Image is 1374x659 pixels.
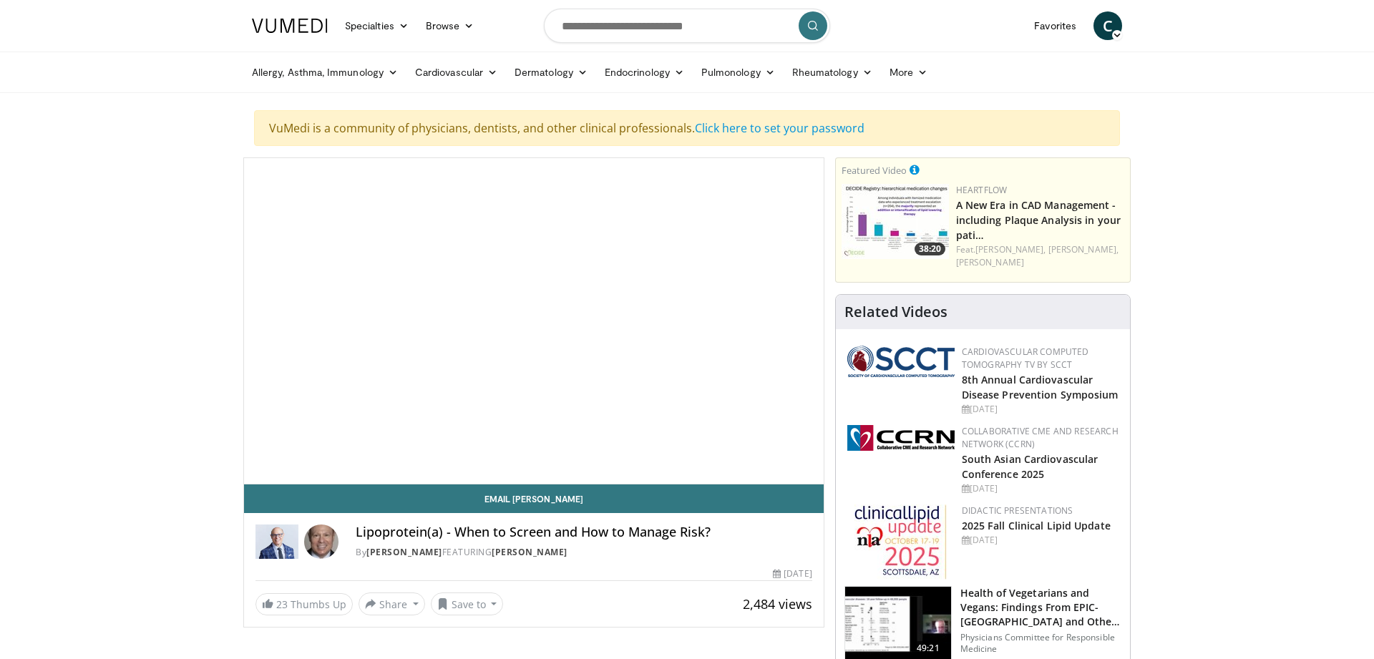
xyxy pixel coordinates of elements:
a: [PERSON_NAME] [366,546,442,558]
h4: Related Videos [844,303,947,321]
a: A New Era in CAD Management - including Plaque Analysis in your pati… [956,198,1121,242]
a: Rheumatology [784,58,881,87]
a: Pulmonology [693,58,784,87]
img: VuMedi Logo [252,19,328,33]
img: 738d0e2d-290f-4d89-8861-908fb8b721dc.150x105_q85_crop-smart_upscale.jpg [842,184,949,259]
input: Search topics, interventions [544,9,830,43]
a: [PERSON_NAME], [975,243,1046,255]
div: [DATE] [773,567,812,580]
h4: Lipoprotein(a) - When to Screen and How to Manage Risk? [356,524,812,540]
img: a04ee3ba-8487-4636-b0fb-5e8d268f3737.png.150x105_q85_autocrop_double_scale_upscale_version-0.2.png [847,425,955,451]
a: Browse [417,11,483,40]
span: 23 [276,597,288,611]
img: d65bce67-f81a-47c5-b47d-7b8806b59ca8.jpg.150x105_q85_autocrop_double_scale_upscale_version-0.2.jpg [854,504,947,580]
div: [DATE] [962,482,1119,495]
img: Avatar [304,524,338,559]
img: 51a70120-4f25-49cc-93a4-67582377e75f.png.150x105_q85_autocrop_double_scale_upscale_version-0.2.png [847,346,955,377]
button: Share [359,592,425,615]
a: Email [PERSON_NAME] [244,484,824,513]
a: 38:20 [842,184,949,259]
a: Collaborative CME and Research Network (CCRN) [962,425,1119,450]
a: Specialties [336,11,417,40]
span: 38:20 [915,243,945,255]
a: South Asian Cardiovascular Conference 2025 [962,452,1098,481]
a: Cardiovascular [406,58,506,87]
a: Favorites [1025,11,1085,40]
img: Dr. Robert S. Rosenson [255,524,298,559]
button: Save to [431,592,504,615]
a: 2025 Fall Clinical Lipid Update [962,519,1111,532]
video-js: Video Player [244,158,824,484]
div: Feat. [956,243,1124,269]
a: Allergy, Asthma, Immunology [243,58,406,87]
a: [PERSON_NAME], [1048,243,1119,255]
a: C [1093,11,1122,40]
a: More [881,58,936,87]
a: Cardiovascular Computed Tomography TV by SCCT [962,346,1089,371]
a: Dermatology [506,58,596,87]
span: 2,484 views [743,595,812,612]
div: [DATE] [962,403,1119,416]
div: [DATE] [962,534,1119,547]
div: Didactic Presentations [962,504,1119,517]
a: [PERSON_NAME] [956,256,1024,268]
h3: Health of Vegetarians and Vegans: Findings From EPIC-[GEOGRAPHIC_DATA] and Othe… [960,586,1121,629]
a: 23 Thumbs Up [255,593,353,615]
p: Physicians Committee for Responsible Medicine [960,632,1121,655]
span: 49:21 [911,641,945,655]
div: VuMedi is a community of physicians, dentists, and other clinical professionals. [254,110,1120,146]
div: By FEATURING [356,546,812,559]
small: Featured Video [842,164,907,177]
a: Click here to set your password [695,120,864,136]
a: Endocrinology [596,58,693,87]
a: Heartflow [956,184,1008,196]
a: [PERSON_NAME] [492,546,567,558]
a: 8th Annual Cardiovascular Disease Prevention Symposium [962,373,1119,401]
